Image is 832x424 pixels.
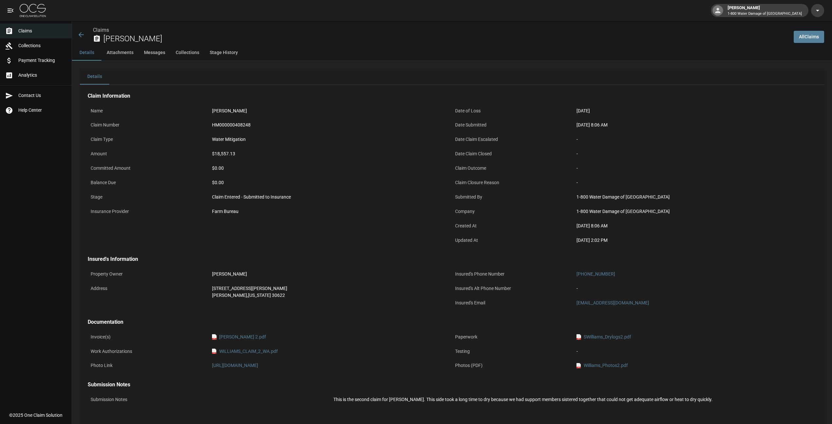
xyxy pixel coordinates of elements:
[88,393,330,406] p: Submission Notes
[88,205,209,218] p: Insurance Provider
[576,208,813,215] div: 1-800 Water Damage of [GEOGRAPHIC_DATA]
[576,165,813,172] div: -
[101,45,139,61] button: Attachments
[452,220,574,232] p: Created At
[576,334,631,340] a: pdfSWilliams_Drylogs2.pdf
[452,345,574,358] p: Testing
[204,45,243,61] button: Stage History
[452,268,574,280] p: Insured's Phone Number
[212,122,449,128] div: HM000000408248
[212,292,449,299] div: [PERSON_NAME] , [US_STATE] 30622
[88,345,209,358] p: Work Authorizations
[212,136,449,143] div: Water Mitigation
[576,150,813,157] div: -
[212,334,266,340] a: pdf[PERSON_NAME] 2.pdf
[212,271,449,278] div: [PERSON_NAME]
[18,57,66,64] span: Payment Tracking
[576,222,813,229] div: [DATE] 8:06 AM
[452,147,574,160] p: Date Claim Closed
[452,119,574,131] p: Date Submitted
[88,133,209,146] p: Claim Type
[576,136,813,143] div: -
[88,359,209,372] p: Photo Link
[212,348,278,355] a: pdfWILLIAMS_CLAIM_2_WA.pdf
[452,234,574,247] p: Updated At
[88,319,816,325] h4: Documentation
[103,34,788,44] h2: [PERSON_NAME]
[576,237,813,244] div: [DATE] 2:02 PM
[452,331,574,343] p: Paperwork
[93,26,788,34] nav: breadcrumb
[212,150,449,157] div: $18,557.13
[4,4,17,17] button: open drawer
[18,72,66,79] span: Analytics
[452,162,574,175] p: Claim Outcome
[88,268,209,280] p: Property Owner
[576,194,813,201] div: 1-800 Water Damage of [GEOGRAPHIC_DATA]
[88,93,816,99] h4: Claim Information
[576,107,813,114] div: [DATE]
[18,28,66,34] span: Claims
[333,396,813,403] div: This is the second claim for [PERSON_NAME]. This side took a long time to dry because we had supp...
[139,45,170,61] button: Messages
[576,348,813,355] div: -
[88,176,209,189] p: Balance Due
[18,92,66,99] span: Contact Us
[88,119,209,131] p: Claim Number
[88,331,209,343] p: Invoice(s)
[576,285,813,292] div: -
[576,300,649,305] a: [EMAIL_ADDRESS][DOMAIN_NAME]
[212,285,449,292] div: [STREET_ADDRESS][PERSON_NAME]
[452,282,574,295] p: Insured's Alt Phone Number
[212,194,449,201] div: Claim Entered - Submitted to Insurance
[452,205,574,218] p: Company
[80,69,109,85] button: Details
[212,179,449,186] div: $0.00
[80,69,824,85] div: details tabs
[20,4,46,17] img: ocs-logo-white-transparent.png
[452,297,574,309] p: Insured's Email
[88,256,816,262] h4: Insured's Information
[576,122,813,128] div: [DATE] 8:06 AM
[18,42,66,49] span: Collections
[72,45,101,61] button: Details
[452,133,574,146] p: Date Claim Escalated
[93,27,109,33] a: Claims
[452,105,574,117] p: Date of Loss
[9,412,62,418] div: © 2025 One Claim Solution
[88,147,209,160] p: Amount
[88,191,209,203] p: Stage
[212,363,258,368] a: [URL][DOMAIN_NAME]
[452,359,574,372] p: Photos (PDF)
[88,105,209,117] p: Name
[88,282,209,295] p: Address
[170,45,204,61] button: Collections
[212,208,449,215] div: Farm Bureau
[452,191,574,203] p: Submitted By
[576,362,628,369] a: pdfWilliams_Photos2.pdf
[88,381,816,388] h4: Submission Notes
[18,107,66,114] span: Help Center
[576,179,813,186] div: -
[88,162,209,175] p: Committed Amount
[212,107,449,114] div: [PERSON_NAME]
[212,165,449,172] div: $0.00
[576,271,615,277] a: [PHONE_NUMBER]
[452,176,574,189] p: Claim Closure Reason
[794,31,824,43] a: AllClaims
[725,5,805,16] div: [PERSON_NAME]
[728,11,802,17] p: 1-800 Water Damage of [GEOGRAPHIC_DATA]
[72,45,832,61] div: anchor tabs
